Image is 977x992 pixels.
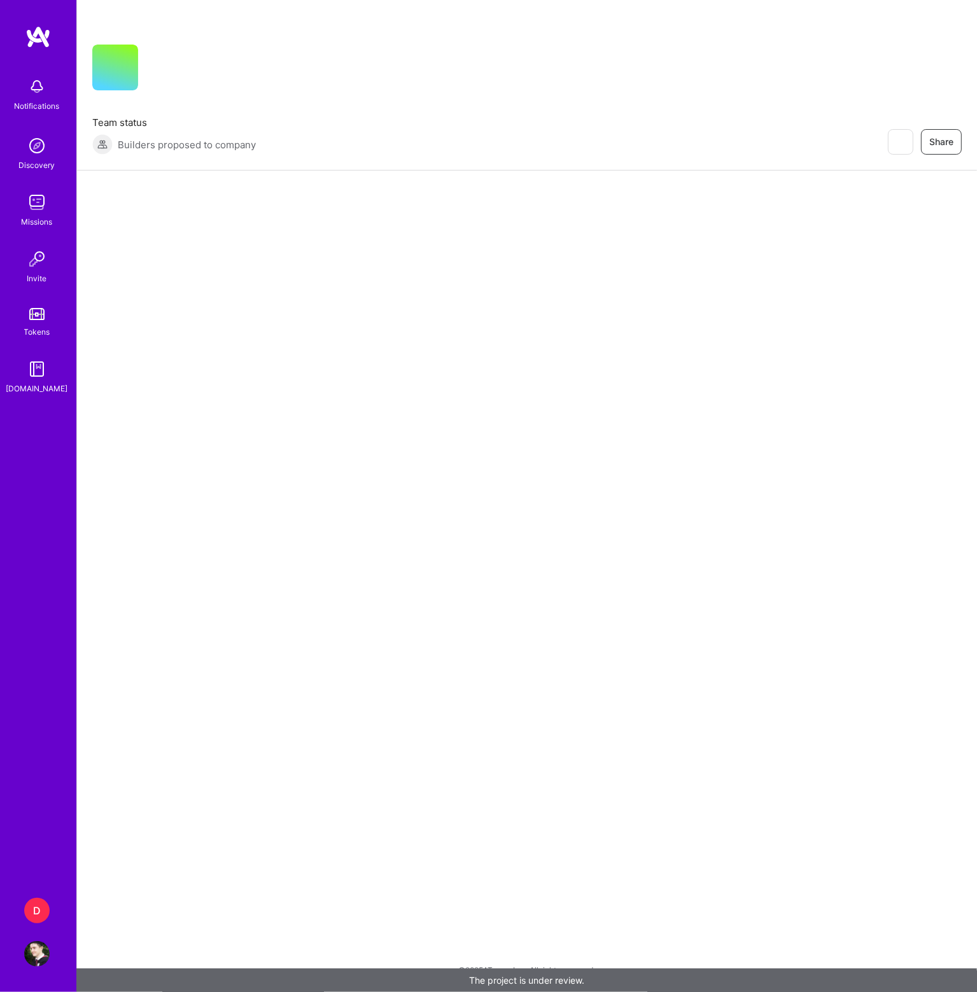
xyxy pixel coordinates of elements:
[24,325,50,339] div: Tokens
[895,137,905,147] i: icon EyeClosed
[24,356,50,382] img: guide book
[22,215,53,228] div: Missions
[25,25,51,48] img: logo
[153,65,164,75] i: icon CompanyGray
[24,246,50,272] img: Invite
[21,941,53,967] a: User Avatar
[24,898,50,923] div: D
[27,272,47,285] div: Invite
[19,158,55,172] div: Discovery
[921,129,962,155] button: Share
[15,99,60,113] div: Notifications
[21,898,53,923] a: D
[76,968,977,992] div: The project is under review.
[24,190,50,215] img: teamwork
[92,134,113,155] img: Builders proposed to company
[929,136,953,148] span: Share
[24,74,50,99] img: bell
[29,308,45,320] img: tokens
[24,941,50,967] img: User Avatar
[6,382,68,395] div: [DOMAIN_NAME]
[92,116,256,129] span: Team status
[118,138,256,151] span: Builders proposed to company
[24,133,50,158] img: discovery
